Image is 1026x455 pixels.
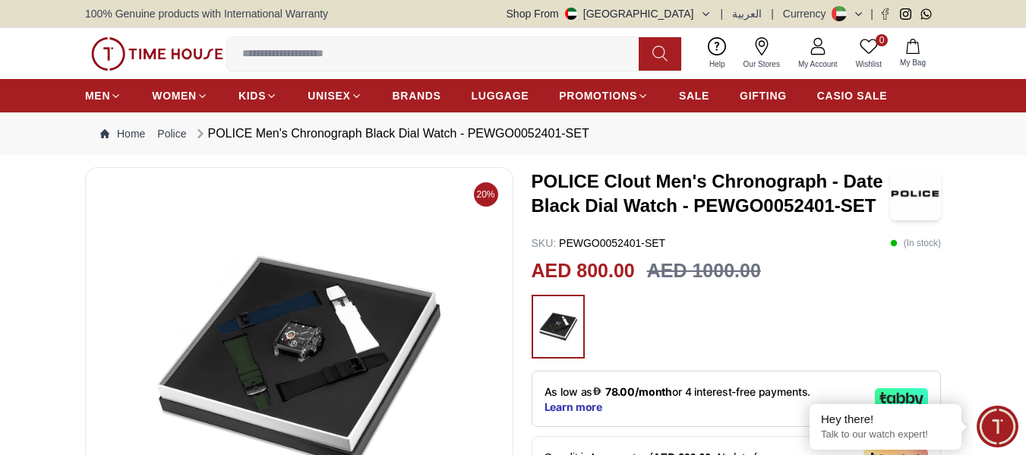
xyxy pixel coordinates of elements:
span: Our Stores [737,58,786,70]
span: Help [703,58,731,70]
a: CASIO SALE [817,82,888,109]
a: KIDS [238,82,277,109]
div: Currency [783,6,832,21]
a: Instagram [900,8,911,20]
span: MEN [85,88,110,103]
span: SALE [679,88,709,103]
p: ( In stock ) [890,235,941,251]
span: 100% Genuine products with International Warranty [85,6,328,21]
a: BRANDS [393,82,441,109]
nav: Breadcrumb [85,112,941,155]
a: Our Stores [734,34,789,73]
img: ... [91,37,223,71]
p: PEWGO0052401-SET [532,235,666,251]
span: | [771,6,774,21]
span: 0 [876,34,888,46]
span: WOMEN [152,88,197,103]
img: United Arab Emirates [565,8,577,20]
a: Facebook [879,8,891,20]
a: MEN [85,82,122,109]
a: GIFTING [740,82,787,109]
a: Help [700,34,734,73]
span: | [870,6,873,21]
h2: AED 800.00 [532,257,635,286]
a: Home [100,126,145,141]
button: My Bag [891,36,935,71]
a: 0Wishlist [847,34,891,73]
span: My Account [792,58,844,70]
h3: AED 1000.00 [647,257,761,286]
a: UNISEX [308,82,361,109]
span: BRANDS [393,88,441,103]
a: Police [157,126,186,141]
a: Whatsapp [920,8,932,20]
span: Wishlist [850,58,888,70]
span: KIDS [238,88,266,103]
a: LUGGAGE [472,82,529,109]
span: GIFTING [740,88,787,103]
div: Chat Widget [977,406,1018,447]
span: | [721,6,724,21]
a: PROMOTIONS [559,82,649,109]
button: Shop From[GEOGRAPHIC_DATA] [507,6,712,21]
img: ... [539,302,577,351]
a: SALE [679,82,709,109]
h3: POLICE Clout Men's Chronograph - Date Black Dial Watch - PEWGO0052401-SET [532,169,891,218]
span: My Bag [894,57,932,68]
div: POLICE Men's Chronograph Black Dial Watch - PEWGO0052401-SET [193,125,589,143]
span: SKU : [532,237,557,249]
span: UNISEX [308,88,350,103]
p: Talk to our watch expert! [821,428,950,441]
span: PROMOTIONS [559,88,637,103]
span: 20% [474,182,498,207]
div: Hey there! [821,412,950,427]
button: العربية [732,6,762,21]
img: POLICE Clout Men's Chronograph - Date Black Dial Watch - PEWGO0052401-SET [890,167,941,220]
span: CASIO SALE [817,88,888,103]
span: LUGGAGE [472,88,529,103]
a: WOMEN [152,82,208,109]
